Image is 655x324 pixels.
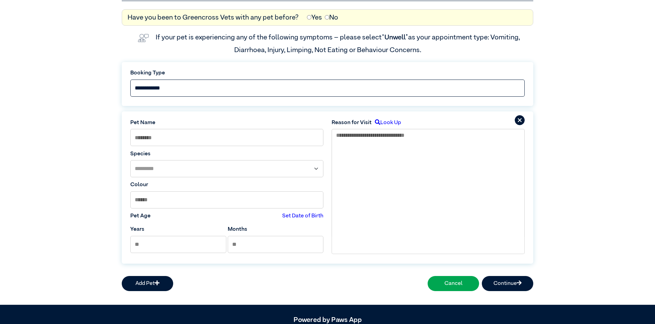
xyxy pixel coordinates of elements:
[128,12,299,23] label: Have you been to Greencross Vets with any pet before?
[282,212,323,220] label: Set Date of Birth
[428,276,479,291] button: Cancel
[130,119,323,127] label: Pet Name
[228,225,247,233] label: Months
[122,276,173,291] button: Add Pet
[372,119,401,127] label: Look Up
[130,181,323,189] label: Colour
[130,69,525,77] label: Booking Type
[332,119,372,127] label: Reason for Visit
[325,12,338,23] label: No
[135,31,152,45] img: vet
[325,15,329,20] input: No
[482,276,533,291] button: Continue
[156,34,521,53] label: If your pet is experiencing any of the following symptoms – please select as your appointment typ...
[382,34,408,41] span: “Unwell”
[130,150,323,158] label: Species
[122,316,533,324] h5: Powered by Paws App
[307,15,311,20] input: Yes
[307,12,322,23] label: Yes
[130,212,151,220] label: Pet Age
[130,225,144,233] label: Years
